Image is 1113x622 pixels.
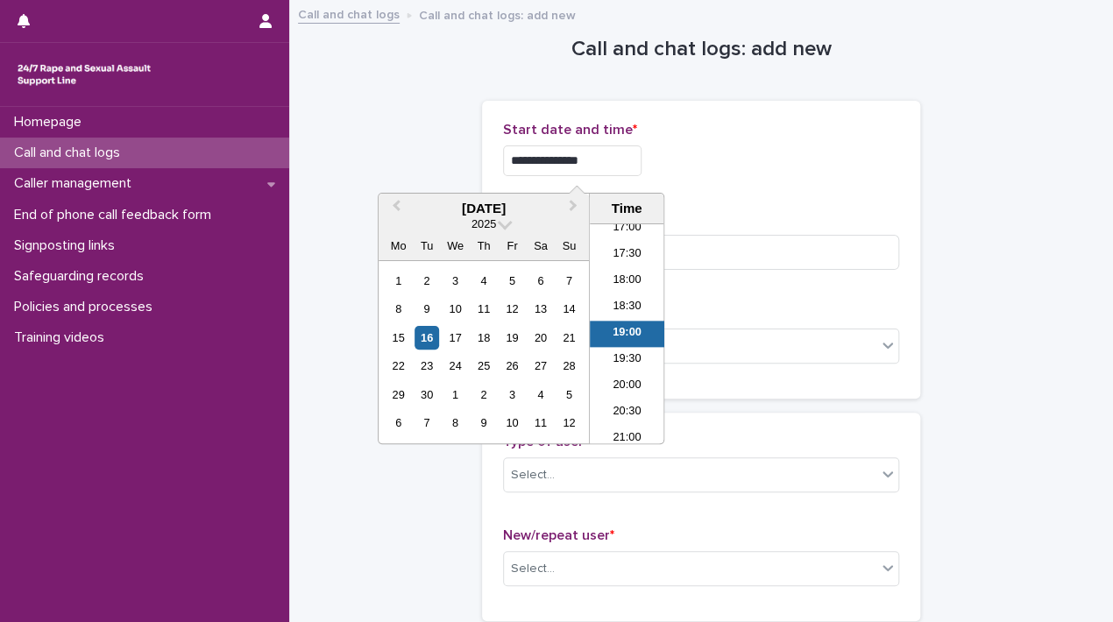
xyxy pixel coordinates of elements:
div: Choose Saturday, 11 October 2025 [528,411,552,435]
span: Start date and time [503,123,637,137]
span: 2025 [471,217,496,230]
h1: Call and chat logs: add new [482,37,920,62]
div: Choose Wednesday, 24 September 2025 [443,354,467,378]
div: Choose Sunday, 12 October 2025 [557,411,581,435]
div: Mo [386,234,410,258]
div: Select... [511,466,555,484]
p: Signposting links [7,237,129,254]
li: 20:30 [590,399,664,426]
div: Choose Friday, 19 September 2025 [500,326,524,350]
div: Choose Tuesday, 7 October 2025 [415,411,438,435]
div: Choose Wednesday, 1 October 2025 [443,383,467,406]
span: Type of user [503,435,588,449]
div: Choose Monday, 8 September 2025 [386,297,410,321]
a: Call and chat logs [298,4,400,24]
div: Choose Sunday, 21 September 2025 [557,326,581,350]
span: New/repeat user [503,528,614,542]
button: Previous Month [380,195,408,223]
div: Choose Saturday, 6 September 2025 [528,269,552,293]
div: Select... [511,560,555,578]
p: Training videos [7,329,118,346]
p: Safeguarding records [7,268,158,285]
p: Call and chat logs: add new [419,4,576,24]
div: Choose Thursday, 9 October 2025 [471,411,495,435]
div: Time [594,201,659,216]
div: Fr [500,234,524,258]
p: Caller management [7,175,145,192]
div: Choose Saturday, 27 September 2025 [528,354,552,378]
div: Choose Sunday, 7 September 2025 [557,269,581,293]
button: Next Month [561,195,589,223]
div: Choose Thursday, 2 October 2025 [471,383,495,406]
div: Su [557,234,581,258]
div: [DATE] [379,201,589,216]
div: Choose Saturday, 4 October 2025 [528,383,552,406]
div: Choose Tuesday, 23 September 2025 [415,354,438,378]
li: 20:00 [590,373,664,399]
div: Choose Saturday, 20 September 2025 [528,326,552,350]
div: Choose Monday, 29 September 2025 [386,383,410,406]
li: 19:30 [590,347,664,373]
li: 19:00 [590,321,664,347]
div: Choose Thursday, 4 September 2025 [471,269,495,293]
div: Choose Sunday, 5 October 2025 [557,383,581,406]
li: 18:00 [590,268,664,294]
p: End of phone call feedback form [7,207,225,223]
img: rhQMoQhaT3yELyF149Cw [14,57,154,92]
div: Choose Friday, 12 September 2025 [500,297,524,321]
li: 21:00 [590,426,664,452]
div: month 2025-09 [384,266,583,437]
div: Th [471,234,495,258]
div: Choose Friday, 26 September 2025 [500,354,524,378]
div: Choose Thursday, 18 September 2025 [471,326,495,350]
li: 18:30 [590,294,664,321]
div: Choose Wednesday, 3 September 2025 [443,269,467,293]
p: Call and chat logs [7,145,134,161]
div: Choose Thursday, 25 September 2025 [471,354,495,378]
li: 17:00 [590,216,664,242]
div: Choose Friday, 5 September 2025 [500,269,524,293]
div: Choose Sunday, 28 September 2025 [557,354,581,378]
div: We [443,234,467,258]
div: Sa [528,234,552,258]
div: Choose Tuesday, 2 September 2025 [415,269,438,293]
div: Choose Friday, 3 October 2025 [500,383,524,406]
div: Choose Saturday, 13 September 2025 [528,297,552,321]
div: Choose Thursday, 11 September 2025 [471,297,495,321]
li: 17:30 [590,242,664,268]
div: Choose Monday, 15 September 2025 [386,326,410,350]
div: Choose Monday, 22 September 2025 [386,354,410,378]
p: Homepage [7,114,96,131]
div: Choose Monday, 6 October 2025 [386,411,410,435]
div: Choose Tuesday, 16 September 2025 [415,326,438,350]
div: Choose Tuesday, 9 September 2025 [415,297,438,321]
div: Tu [415,234,438,258]
div: Choose Wednesday, 8 October 2025 [443,411,467,435]
div: Choose Wednesday, 17 September 2025 [443,326,467,350]
div: Choose Sunday, 14 September 2025 [557,297,581,321]
div: Choose Friday, 10 October 2025 [500,411,524,435]
div: Choose Wednesday, 10 September 2025 [443,297,467,321]
div: Choose Tuesday, 30 September 2025 [415,383,438,406]
p: Policies and processes [7,299,167,315]
div: Choose Monday, 1 September 2025 [386,269,410,293]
